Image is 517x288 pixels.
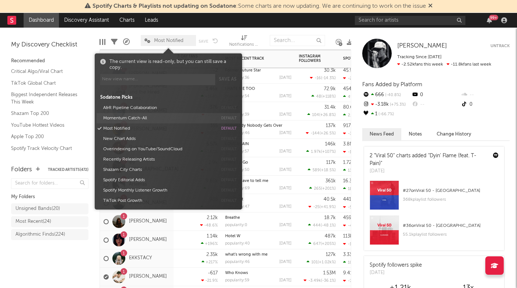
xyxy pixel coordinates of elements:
[279,223,291,227] div: [DATE]
[202,260,218,264] div: +217 %
[311,260,318,264] span: 101
[343,123,353,128] div: 917k
[343,94,353,99] div: 49
[221,158,237,161] button: default
[313,205,319,209] span: -25
[308,204,336,209] div: ( )
[324,197,336,202] div: 40.5k
[397,62,491,67] span: -11.8k fans last week
[229,41,259,49] div: Notifications (Artist)
[225,260,250,264] div: popularity: 46
[364,215,504,250] a: #36onViral 50 - [GEOGRAPHIC_DATA]55.1kplaylist followers
[11,91,81,106] a: Biggest Independent Releases This Week
[100,74,215,85] input: New view name...
[401,128,429,140] button: Notes
[403,221,499,230] div: # 36 on Viral 50 - [GEOGRAPHIC_DATA]
[11,67,81,75] a: Critical Algo/Viral Chart
[325,179,336,183] div: 361k
[11,193,88,201] div: My Folders
[326,160,336,165] div: 117k
[343,260,357,265] div: 105k
[225,124,291,128] div: Somebody Nobody Gets Over
[377,112,394,116] span: -66.7 %
[370,152,488,168] div: 2 "Viral 50" charts added
[225,105,291,109] div: A Cure
[225,124,282,128] a: Somebody Nobody Gets Over
[225,242,250,246] div: popularity: 40
[325,142,336,147] div: 146k
[92,3,426,9] span: : Some charts are now updating. We are continuing to work on the issue
[490,42,510,50] button: Untrack
[11,216,88,227] a: Most Recent(24)
[101,185,217,196] button: Spotify Monthly Listener Growth
[15,204,60,213] div: Unsigned Bands ( 20 )
[322,242,335,246] span: +205 %
[101,144,217,154] button: Overindexing on YouTube/SoundCloud
[311,131,319,136] span: -144
[279,131,291,135] div: [DATE]
[343,197,354,202] div: 441k
[221,168,237,172] button: default
[11,178,88,189] input: Search for folders...
[154,38,184,43] span: Most Notified
[101,123,217,134] button: Most Notified
[343,234,353,239] div: 113k
[321,205,335,209] span: +41.9 %
[213,37,218,44] button: Undo the changes to the current view.
[324,87,336,91] div: 72.9k
[343,131,360,136] div: -35.9k
[343,76,360,81] div: -2.26k
[343,168,357,173] div: 13.3k
[279,260,291,264] div: [DATE]
[207,215,218,220] div: 2.12k
[364,180,504,215] a: #27onViral 50 - [GEOGRAPHIC_DATA]368kplaylist followers
[225,69,261,73] a: Former Future Star
[225,69,291,73] div: Former Future Star
[279,278,291,282] div: [DATE]
[225,271,291,275] div: Who Knows
[323,271,336,275] div: 1.53M
[307,260,336,264] div: ( )
[397,43,447,49] span: [PERSON_NAME]
[229,31,259,53] div: Notifications (Artist)
[308,168,336,172] div: ( )
[370,168,488,175] div: [DATE]
[324,215,336,220] div: 18.7k
[279,113,291,117] div: [DATE]
[308,223,336,228] div: ( )
[308,279,321,283] span: -3.49k
[322,76,335,80] span: -14.3 %
[129,218,167,225] a: [PERSON_NAME]
[11,57,88,66] div: Recommended
[384,93,401,97] span: -40.8 %
[140,13,163,28] a: Leads
[428,3,433,9] span: Dismiss
[11,41,88,49] div: My Discovery Checklist
[109,59,237,70] div: The current view is read-only, but you can still save a copy.
[221,147,237,151] button: default
[101,103,217,113] button: A&R Pipeline Collaboration
[129,255,152,261] a: EKKSTACY
[225,87,291,91] div: I HATE ME TOO
[362,109,411,119] div: 1
[343,215,354,220] div: 459k
[403,230,499,239] div: 55.1k playlist followers
[221,189,237,192] button: default
[111,31,118,53] div: Filters
[326,123,336,128] div: 137k
[221,137,237,141] button: default
[322,279,335,283] span: -36.1 %
[362,82,422,87] span: Fans Added by Platform
[309,186,336,191] div: ( )
[101,113,217,123] button: Momentum Catch-All
[322,150,335,154] span: +107 %
[225,197,291,201] div: This That
[11,109,81,117] a: Shazam Top 200
[225,253,268,257] a: what's wrong with me
[15,217,51,226] div: Most Recent ( 24 )
[343,242,357,246] div: -1.1k
[225,271,248,275] a: Who Knows
[343,179,356,183] div: 16.3M
[343,278,360,283] div: -79.6k
[225,278,249,282] div: popularity: 59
